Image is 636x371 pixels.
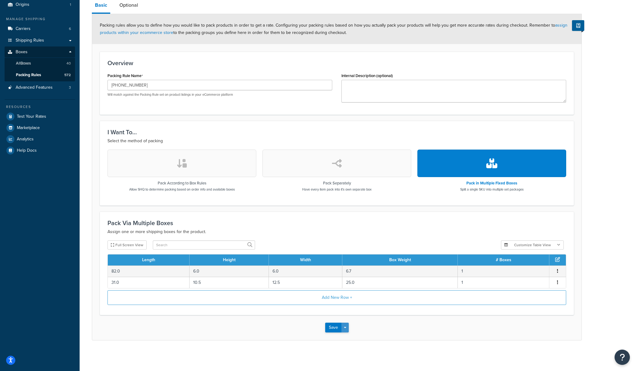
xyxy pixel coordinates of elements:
[501,240,564,250] button: Customize Table View
[342,277,458,288] td: 25.0
[5,82,75,93] a: Advanced Features3
[107,137,566,145] p: Select the method of packing
[458,265,549,277] td: 1
[5,23,75,35] li: Carriers
[5,69,75,81] a: Packing Rules572
[69,26,71,32] span: 6
[107,60,566,66] h3: Overview
[107,129,566,135] h3: I Want To...
[342,265,458,277] td: 6.7
[107,240,147,250] button: Full Screen View
[64,72,71,78] span: 572
[107,228,566,236] p: Assign one or more shipping boxes for the product.
[107,220,566,226] h3: Pack Via Multiple Boxes
[16,85,53,90] span: Advanced Features
[5,104,75,109] div: Resources
[5,69,75,81] li: Packing Rules
[107,92,332,97] p: Will match against the Packing Rule set on product listings in your eCommerce platform
[5,122,75,133] a: Marketplace
[5,17,75,22] div: Manage Shipping
[460,187,524,192] p: Split a single SKU into multiple set packages
[129,181,235,185] h3: Pack According to Box Rules
[66,61,71,66] span: 40
[269,277,342,288] td: 12.5
[5,58,75,69] a: AllBoxes40
[341,73,393,78] label: Internal Description (optional)
[190,277,269,288] td: 10.5
[108,265,190,277] td: 82.0
[615,350,630,365] button: Open Resource Center
[325,323,342,332] button: Save
[153,240,255,250] input: Search
[190,265,269,277] td: 6.0
[107,290,566,305] button: Add New Row +
[16,26,31,32] span: Carriers
[269,265,342,277] td: 6.0
[458,277,549,288] td: 1
[17,125,40,131] span: Marketplace
[190,254,269,265] th: Height
[16,50,28,55] span: Boxes
[302,181,371,185] h3: Pack Separately
[69,85,71,90] span: 3
[16,2,29,7] span: Origins
[17,137,34,142] span: Analytics
[17,114,46,119] span: Test Your Rates
[16,38,44,43] span: Shipping Rules
[5,145,75,156] a: Help Docs
[342,254,458,265] th: Box Weight
[70,2,71,7] span: 1
[302,187,371,192] p: Have every item pack into it's own separate box
[129,187,235,192] p: Allow SHQ to determine packing based on order info and available boxes
[108,277,190,288] td: 31.0
[5,134,75,145] a: Analytics
[5,23,75,35] a: Carriers6
[458,254,549,265] th: # Boxes
[16,61,31,66] span: All Boxes
[460,181,524,185] h3: Pack in Multiple Fixed Boxes
[107,73,143,78] label: Packing Rule Name
[5,35,75,46] a: Shipping Rules
[269,254,342,265] th: Width
[16,72,41,78] span: Packing Rules
[17,148,37,153] span: Help Docs
[5,82,75,93] li: Advanced Features
[108,254,190,265] th: Length
[5,46,75,81] li: Boxes
[5,46,75,58] a: Boxes
[572,20,584,31] button: Show Help Docs
[5,111,75,122] a: Test Your Rates
[100,22,567,36] span: Packing rules allow you to define how you would like to pack products in order to get a rate. Con...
